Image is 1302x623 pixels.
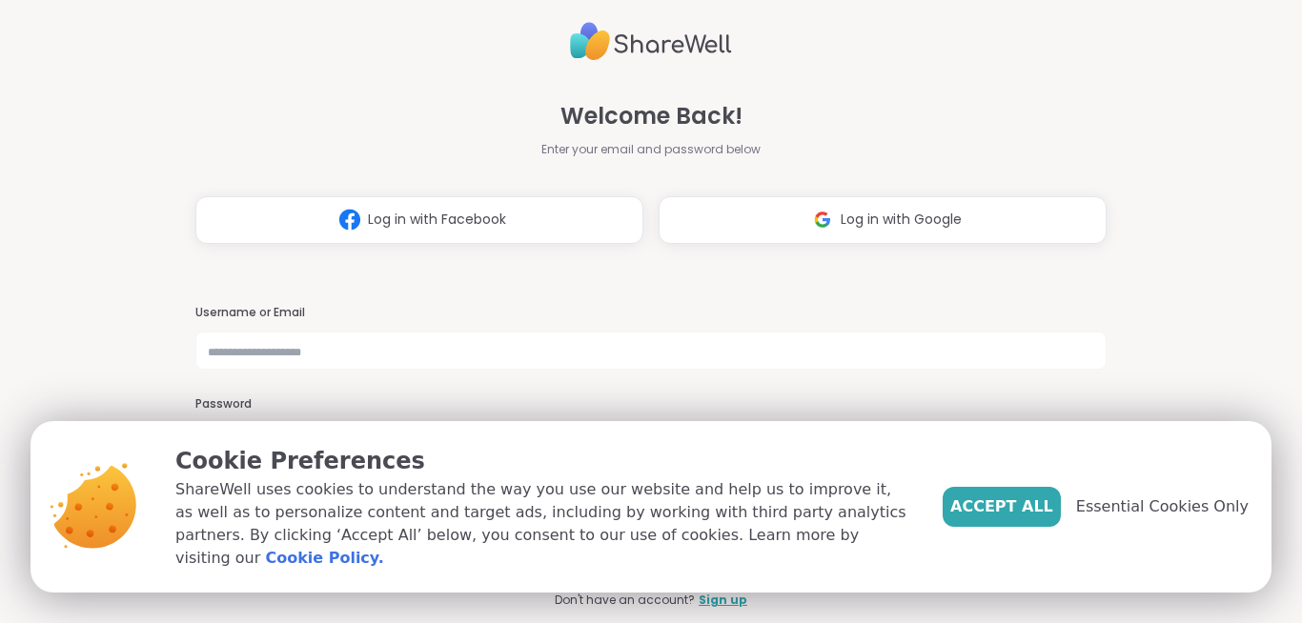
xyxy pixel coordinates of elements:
[195,196,643,244] button: Log in with Facebook
[175,444,912,478] p: Cookie Preferences
[541,141,761,158] span: Enter your email and password below
[804,202,841,237] img: ShareWell Logomark
[943,487,1061,527] button: Accept All
[950,495,1053,518] span: Accept All
[699,592,747,609] a: Sign up
[659,196,1107,244] button: Log in with Google
[195,305,1107,321] h3: Username or Email
[332,202,368,237] img: ShareWell Logomark
[560,99,743,133] span: Welcome Back!
[368,210,506,230] span: Log in with Facebook
[570,14,732,69] img: ShareWell Logo
[175,478,912,570] p: ShareWell uses cookies to understand the way you use our website and help us to improve it, as we...
[841,210,962,230] span: Log in with Google
[555,592,695,609] span: Don't have an account?
[1076,495,1249,518] span: Essential Cookies Only
[195,396,1107,412] h3: Password
[265,547,383,570] a: Cookie Policy.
